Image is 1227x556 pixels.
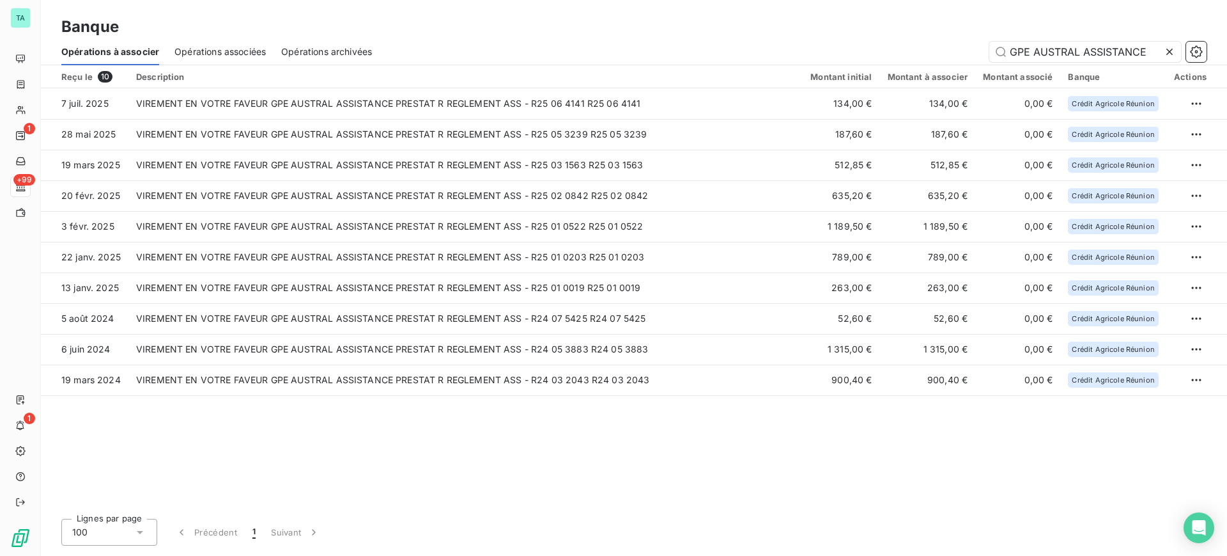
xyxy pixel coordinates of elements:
td: VIREMENT EN VOTRE FAVEUR GPE AUSTRAL ASSISTANCE PRESTAT R REGLEMENT ASS - R25 02 0842 R25 02 0842 [128,180,803,211]
span: Crédit Agricole Réunion [1072,223,1154,230]
span: Crédit Agricole Réunion [1072,253,1154,261]
span: Crédit Agricole Réunion [1072,131,1154,138]
div: Open Intercom Messenger [1184,512,1214,543]
img: Logo LeanPay [10,528,31,548]
td: 1 315,00 € [803,334,879,365]
div: Reçu le [61,71,121,83]
span: Opérations archivées [281,45,372,58]
span: 1 [252,526,256,539]
span: Crédit Agricole Réunion [1072,284,1154,292]
td: VIREMENT EN VOTRE FAVEUR GPE AUSTRAL ASSISTANCE PRESTAT R REGLEMENT ASS - R25 01 0019 R25 01 0019 [128,273,803,303]
td: 0,00 € [975,180,1060,211]
td: 0,00 € [975,88,1060,119]
h3: Banque [61,15,119,38]
div: TA [10,8,31,28]
td: 263,00 € [803,273,879,303]
td: 900,40 € [803,365,879,395]
td: VIREMENT EN VOTRE FAVEUR GPE AUSTRAL ASSISTANCE PRESTAT R REGLEMENT ASS - R24 05 3883 R24 05 3883 [128,334,803,365]
td: 5 août 2024 [41,303,128,334]
td: VIREMENT EN VOTRE FAVEUR GPE AUSTRAL ASSISTANCE PRESTAT R REGLEMENT ASS - R25 03 1563 R25 03 1563 [128,150,803,180]
span: Opérations à associer [61,45,159,58]
span: Crédit Agricole Réunion [1072,315,1154,322]
a: +99 [10,177,30,197]
div: Montant initial [810,72,872,82]
td: 0,00 € [975,303,1060,334]
td: 0,00 € [975,365,1060,395]
td: 187,60 € [880,119,976,150]
td: 0,00 € [975,211,1060,242]
span: 10 [98,71,112,83]
td: 1 315,00 € [880,334,976,365]
td: 19 mars 2024 [41,365,128,395]
td: 22 janv. 2025 [41,242,128,273]
td: 3 févr. 2025 [41,211,128,242]
div: Montant à associer [888,72,968,82]
td: 187,60 € [803,119,879,150]
span: 1 [24,123,35,134]
td: 789,00 € [803,242,879,273]
td: 0,00 € [975,242,1060,273]
td: 52,60 € [880,303,976,334]
td: 134,00 € [803,88,879,119]
td: VIREMENT EN VOTRE FAVEUR GPE AUSTRAL ASSISTANCE PRESTAT R REGLEMENT ASS - R24 07 5425 R24 07 5425 [128,303,803,334]
td: 512,85 € [880,150,976,180]
span: 1 [24,413,35,424]
td: 900,40 € [880,365,976,395]
td: VIREMENT EN VOTRE FAVEUR GPE AUSTRAL ASSISTANCE PRESTAT R REGLEMENT ASS - R25 01 0522 R25 01 0522 [128,211,803,242]
td: 0,00 € [975,334,1060,365]
span: 100 [72,526,88,539]
a: 1 [10,125,30,146]
td: 0,00 € [975,150,1060,180]
span: Crédit Agricole Réunion [1072,161,1154,169]
td: 6 juin 2024 [41,334,128,365]
td: 1 189,50 € [880,211,976,242]
td: 19 mars 2025 [41,150,128,180]
td: 263,00 € [880,273,976,303]
td: 1 189,50 € [803,211,879,242]
td: 28 mai 2025 [41,119,128,150]
span: +99 [13,174,35,186]
td: 7 juil. 2025 [41,88,128,119]
span: Crédit Agricole Réunion [1072,346,1154,353]
td: 52,60 € [803,303,879,334]
td: 134,00 € [880,88,976,119]
td: 0,00 € [975,273,1060,303]
td: VIREMENT EN VOTRE FAVEUR GPE AUSTRAL ASSISTANCE PRESTAT R REGLEMENT ASS - R25 01 0203 R25 01 0203 [128,242,803,273]
button: Suivant [263,519,328,546]
span: Crédit Agricole Réunion [1072,376,1154,384]
td: 0,00 € [975,119,1060,150]
div: Description [136,72,795,82]
td: 13 janv. 2025 [41,273,128,303]
td: VIREMENT EN VOTRE FAVEUR GPE AUSTRAL ASSISTANCE PRESTAT R REGLEMENT ASS - R24 03 2043 R24 03 2043 [128,365,803,395]
span: Crédit Agricole Réunion [1072,100,1154,107]
div: Montant associé [983,72,1053,82]
input: Rechercher [989,42,1181,62]
td: 789,00 € [880,242,976,273]
button: 1 [245,519,263,546]
button: Précédent [167,519,245,546]
td: 635,20 € [803,180,879,211]
td: VIREMENT EN VOTRE FAVEUR GPE AUSTRAL ASSISTANCE PRESTAT R REGLEMENT ASS - R25 06 4141 R25 06 4141 [128,88,803,119]
div: Actions [1174,72,1207,82]
td: VIREMENT EN VOTRE FAVEUR GPE AUSTRAL ASSISTANCE PRESTAT R REGLEMENT ASS - R25 05 3239 R25 05 3239 [128,119,803,150]
div: Banque [1068,72,1158,82]
span: Opérations associées [174,45,266,58]
td: 635,20 € [880,180,976,211]
td: 512,85 € [803,150,879,180]
span: Crédit Agricole Réunion [1072,192,1154,200]
td: 20 févr. 2025 [41,180,128,211]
